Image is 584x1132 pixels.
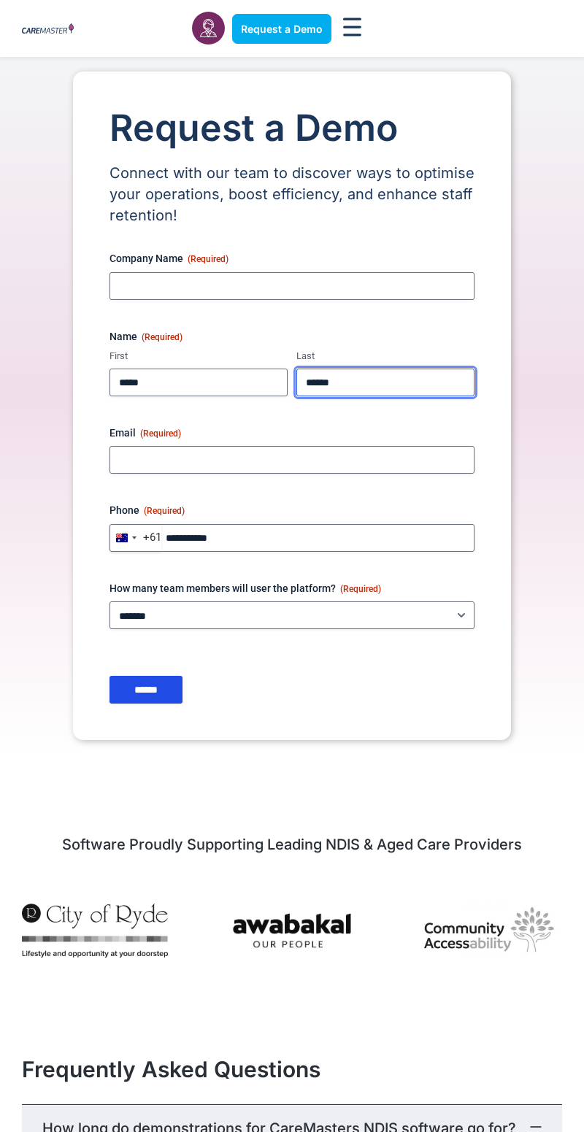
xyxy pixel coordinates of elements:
div: +61 [143,532,161,543]
label: Last [296,350,474,363]
div: 4 / 7 [22,904,168,963]
span: (Required) [144,506,185,516]
span: (Required) [188,254,228,264]
span: (Required) [140,428,181,439]
img: Awabakal uses CareMaster NDIS Software to streamline management of culturally appropriate care su... [219,899,365,962]
div: 5 / 7 [219,899,365,967]
img: Community Accessability - CareMaster NDIS software: a management system for care Support, well-be... [416,892,562,969]
label: Email [109,426,474,440]
span: (Required) [142,332,182,342]
p: Connect with our team to discover ways to optimise your operations, boost efficiency, and enhance... [109,163,474,226]
label: Phone [109,503,474,517]
h2: Frequently Asked Questions [22,1056,562,1082]
span: Request a Demo [241,23,323,35]
div: 6 / 7 [416,892,562,974]
div: Image Carousel [22,876,562,990]
img: City of Ryde City Council uses CareMaster CRM to manage provider operations, specialising in dive... [22,904,168,958]
img: CareMaster Logo [22,23,74,35]
a: Request a Demo [232,14,331,44]
label: First [109,350,288,363]
h2: Software Proudly Supporting Leading NDIS & Aged Care Providers [22,835,562,854]
button: Selected country [110,524,161,552]
legend: Name [109,329,182,344]
label: Company Name [109,251,474,266]
div: Menu Toggle [339,13,366,45]
label: How many team members will user the platform? [109,581,474,596]
span: (Required) [340,584,381,594]
h1: Request a Demo [109,108,474,148]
